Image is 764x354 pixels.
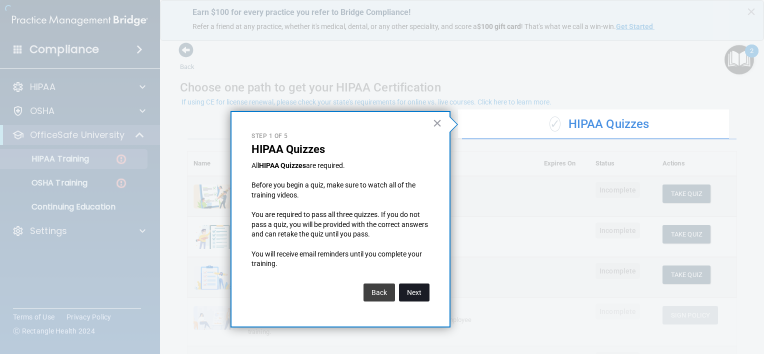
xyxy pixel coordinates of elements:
p: Step 1 of 5 [251,132,429,140]
button: Close [432,115,442,131]
p: Before you begin a quiz, make sure to watch all of the training videos. [251,180,429,200]
span: are required. [306,161,345,169]
button: Next [399,283,429,301]
div: HIPAA Quizzes [462,109,736,139]
p: HIPAA Quizzes [251,143,429,156]
p: You will receive email reminders until you complete your training. [251,249,429,269]
span: All [251,161,259,169]
button: Back [363,283,395,301]
strong: HIPAA Quizzes [259,161,306,169]
span: ✓ [549,116,560,131]
p: You are required to pass all three quizzes. If you do not pass a quiz, you will be provided with ... [251,210,429,239]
